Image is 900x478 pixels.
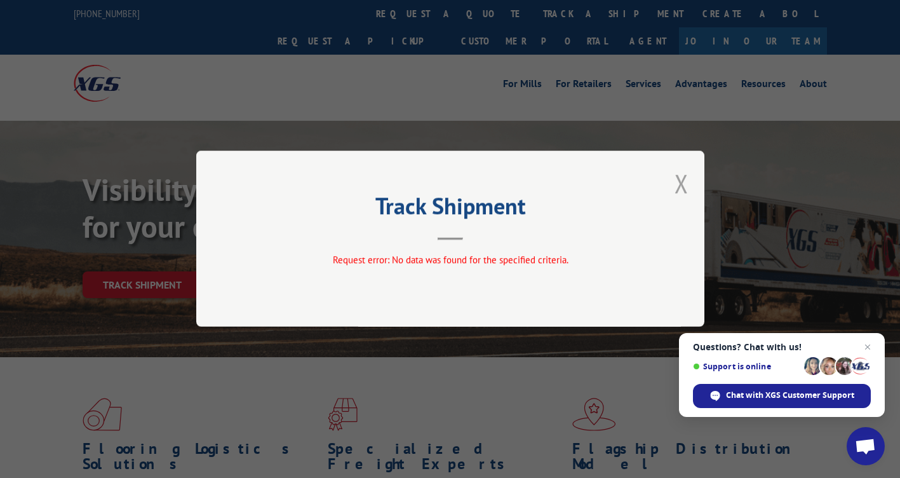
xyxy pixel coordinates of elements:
span: Questions? Chat with us! [693,342,871,352]
span: Request error: No data was found for the specified criteria. [332,254,568,266]
div: Open chat [847,427,885,465]
div: Chat with XGS Customer Support [693,384,871,408]
span: Support is online [693,362,800,371]
button: Close modal [675,167,688,200]
span: Close chat [860,339,875,355]
span: Chat with XGS Customer Support [726,390,854,401]
h2: Track Shipment [260,197,641,221]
